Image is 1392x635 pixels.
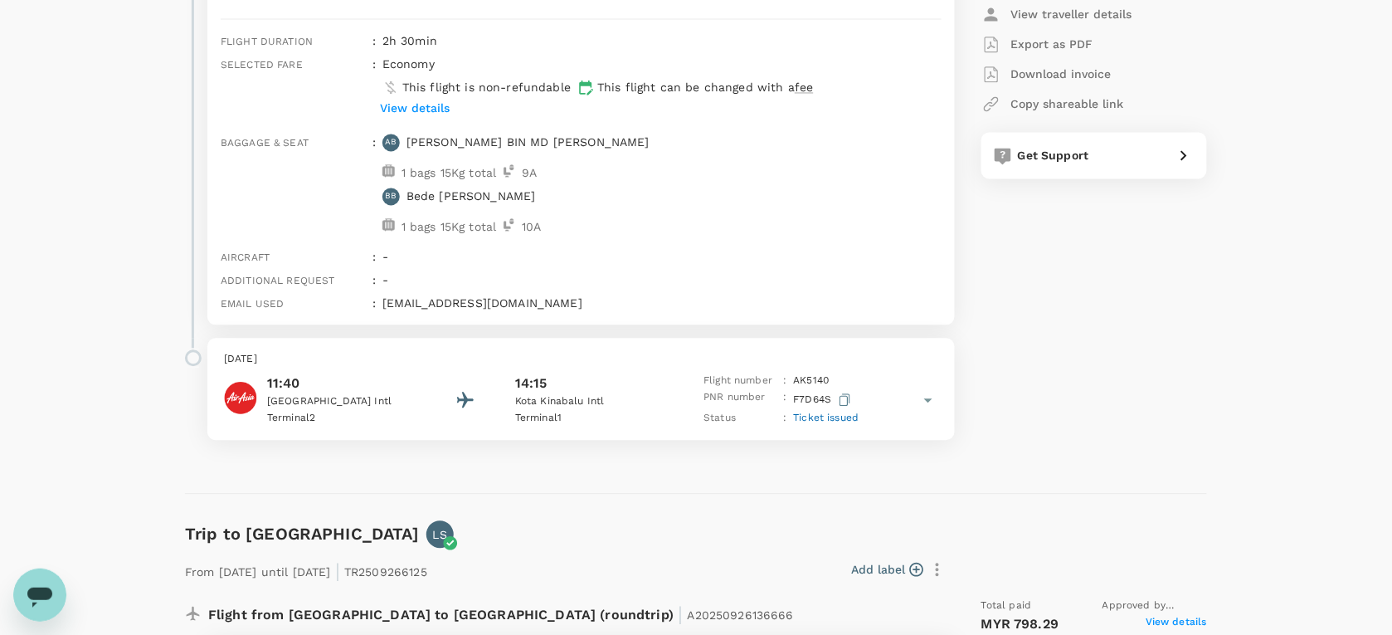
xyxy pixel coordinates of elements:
p: View details [380,100,450,116]
button: View details [376,95,454,120]
span: Get Support [1018,149,1089,162]
p: View traveller details [1011,6,1132,22]
span: | [678,603,683,626]
span: Approved by [1102,598,1207,614]
p: [EMAIL_ADDRESS][DOMAIN_NAME] [382,295,942,311]
img: seat-icon [503,164,515,177]
p: 1 bags 15Kg total [402,164,497,181]
p: LS [433,526,447,543]
p: 10 A [522,218,541,235]
p: Copy shareable link [1011,95,1124,112]
p: Export as PDF [1011,36,1093,52]
div: - [376,242,942,265]
p: This flight is non-refundable [402,79,571,95]
p: AK 5140 [794,373,830,389]
p: F7D64S [794,389,854,410]
button: Export as PDF [981,29,1093,59]
div: : [366,242,376,265]
p: : [783,410,786,427]
div: - [376,265,942,288]
p: [DATE] [224,351,938,368]
div: : [366,49,376,127]
p: This flight can be changed with a [597,79,813,95]
div: : [366,288,376,311]
p: : [783,373,786,389]
button: Add label [851,561,923,578]
p: 1 bags 15Kg total [402,218,497,235]
span: fee [795,81,813,94]
button: Copy shareable link [981,89,1124,119]
p: Terminal 1 [515,410,664,427]
span: Email used [221,298,285,310]
div: : [366,26,376,49]
img: AirAsia [224,381,257,414]
p: From [DATE] until [DATE] TR2509266125 [185,554,427,584]
p: Terminal 2 [267,410,416,427]
p: : [783,389,786,410]
img: baggage-icon [382,164,395,177]
p: AB [385,136,397,148]
p: BB [385,190,397,202]
span: Selected fare [221,59,303,71]
div: : [366,127,376,242]
p: [GEOGRAPHIC_DATA] Intl [267,393,416,410]
iframe: Button to launch messaging window [13,569,66,622]
p: 11:40 [267,374,416,393]
img: baggage-icon [382,218,395,231]
p: 2h 30min [382,32,942,49]
span: A20250926136666 [688,608,794,622]
p: Bede [PERSON_NAME] [406,188,536,204]
p: Flight from [GEOGRAPHIC_DATA] to [GEOGRAPHIC_DATA] (roundtrip) [208,598,794,628]
span: | [335,559,340,583]
span: Flight duration [221,36,313,47]
p: Status [703,410,776,427]
p: [PERSON_NAME] BIN MD [PERSON_NAME] [406,134,650,150]
span: Ticket issued [794,412,859,423]
img: seat-icon [503,218,515,231]
p: Kota Kinabalu Intl [515,393,664,410]
span: View details [1146,614,1207,634]
p: PNR number [703,389,776,410]
p: 14:15 [515,374,548,393]
span: Aircraft [221,252,270,263]
h6: Trip to [GEOGRAPHIC_DATA] [185,520,420,547]
p: MYR 798.29 [981,614,1059,634]
p: Download invoice [1011,66,1112,82]
span: Baggage & seat [221,137,309,149]
p: economy [382,56,435,72]
span: Additional request [221,275,335,286]
p: 9 A [522,164,537,181]
span: Total paid [981,598,1032,614]
p: Flight number [703,373,776,389]
div: : [366,265,376,288]
button: Download invoice [981,59,1112,89]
